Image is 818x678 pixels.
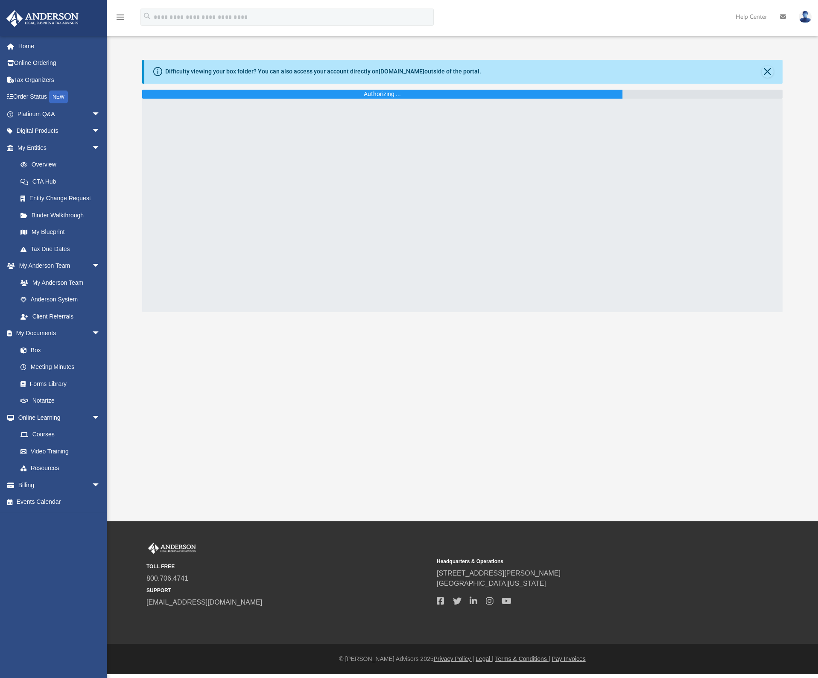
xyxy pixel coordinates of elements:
[437,570,561,577] a: [STREET_ADDRESS][PERSON_NAME]
[12,359,109,376] a: Meeting Minutes
[6,105,113,123] a: Platinum Q&Aarrow_drop_down
[92,257,109,275] span: arrow_drop_down
[12,392,109,409] a: Notarize
[115,12,126,22] i: menu
[92,476,109,494] span: arrow_drop_down
[12,291,109,308] a: Anderson System
[12,308,109,325] a: Client Referrals
[364,90,401,99] div: Authorizing ...
[6,409,109,426] a: Online Learningarrow_drop_down
[12,375,105,392] a: Forms Library
[12,190,113,207] a: Entity Change Request
[379,68,424,75] a: [DOMAIN_NAME]
[552,655,585,662] a: Pay Invoices
[165,67,481,76] div: Difficulty viewing your box folder? You can also access your account directly on outside of the p...
[143,12,152,21] i: search
[107,655,818,663] div: © [PERSON_NAME] Advisors 2025
[146,543,198,554] img: Anderson Advisors Platinum Portal
[92,325,109,342] span: arrow_drop_down
[146,599,262,606] a: [EMAIL_ADDRESS][DOMAIN_NAME]
[146,563,431,570] small: TOLL FREE
[12,207,113,224] a: Binder Walkthrough
[799,11,812,23] img: User Pic
[6,38,113,55] a: Home
[12,156,113,173] a: Overview
[437,580,546,587] a: [GEOGRAPHIC_DATA][US_STATE]
[434,655,474,662] a: Privacy Policy |
[6,123,113,140] a: Digital Productsarrow_drop_down
[762,66,774,78] button: Close
[6,139,113,156] a: My Entitiesarrow_drop_down
[92,123,109,140] span: arrow_drop_down
[6,494,113,511] a: Events Calendar
[6,88,113,106] a: Order StatusNEW
[12,224,109,241] a: My Blueprint
[6,55,113,72] a: Online Ordering
[437,558,721,565] small: Headquarters & Operations
[12,173,113,190] a: CTA Hub
[495,655,550,662] a: Terms & Conditions |
[4,10,81,27] img: Anderson Advisors Platinum Portal
[115,16,126,22] a: menu
[6,325,109,342] a: My Documentsarrow_drop_down
[12,274,105,291] a: My Anderson Team
[92,139,109,157] span: arrow_drop_down
[12,426,109,443] a: Courses
[92,409,109,427] span: arrow_drop_down
[92,105,109,123] span: arrow_drop_down
[146,587,431,594] small: SUPPORT
[12,443,105,460] a: Video Training
[146,575,188,582] a: 800.706.4741
[6,257,109,275] a: My Anderson Teamarrow_drop_down
[6,476,113,494] a: Billingarrow_drop_down
[12,240,113,257] a: Tax Due Dates
[49,91,68,103] div: NEW
[12,342,105,359] a: Box
[12,460,109,477] a: Resources
[6,71,113,88] a: Tax Organizers
[476,655,494,662] a: Legal |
